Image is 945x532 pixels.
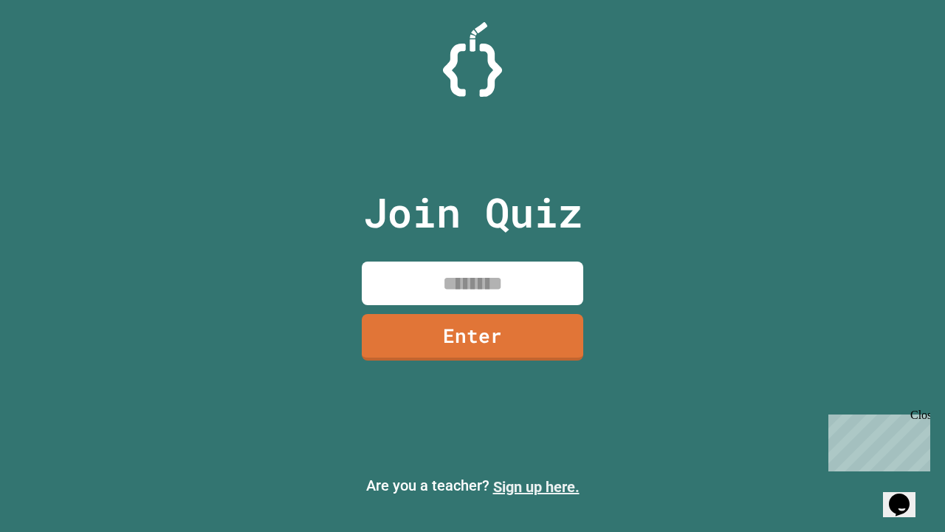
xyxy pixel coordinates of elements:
iframe: chat widget [822,409,930,471]
div: Chat with us now!Close [6,6,102,94]
img: Logo.svg [443,22,502,97]
a: Enter [362,314,583,361]
iframe: chat widget [883,473,930,517]
p: Are you a teacher? [12,474,933,498]
p: Join Quiz [363,182,583,243]
a: Sign up here. [493,478,580,496]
